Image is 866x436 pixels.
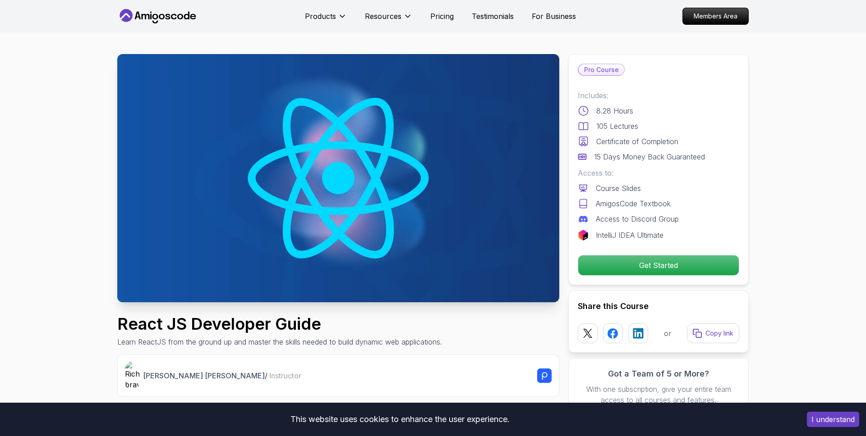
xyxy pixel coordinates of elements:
p: 15 Days Money Back Guaranteed [594,151,705,162]
img: jetbrains logo [578,230,589,241]
a: Members Area [682,8,749,25]
p: AmigosCode Textbook [596,198,671,209]
p: [PERSON_NAME] [PERSON_NAME] / [143,370,301,381]
p: Course Slides [596,183,641,194]
p: Get Started [578,255,739,275]
p: Pro Course [579,64,624,75]
a: Testimonials [472,11,514,22]
div: This website uses cookies to enhance the user experience. [7,409,793,429]
button: Accept cookies [807,412,859,427]
a: Pricing [430,11,454,22]
p: Learn ReactJS from the ground up and master the skills needed to build dynamic web applications. [117,336,442,347]
h2: Share this Course [578,300,739,313]
p: Includes: [578,90,739,101]
button: Resources [365,11,412,29]
p: 8.28 Hours [596,105,633,116]
p: Access to: [578,168,739,178]
a: For Business [532,11,576,22]
p: or [664,328,672,339]
p: Resources [365,11,401,22]
p: Products [305,11,336,22]
p: 105 Lectures [596,121,638,132]
button: Get Started [578,255,739,276]
p: Certificate of Completion [596,136,678,147]
p: IntelliJ IDEA Ultimate [596,230,663,241]
img: Richard bray [125,361,139,390]
p: Copy link [705,329,733,338]
p: With one subscription, give your entire team access to all courses and features. [578,384,739,405]
img: reactjs-developer-guide_thumbnail [117,54,559,302]
span: Instructor [269,371,301,380]
p: Access to Discord Group [596,213,679,224]
button: Copy link [687,323,739,343]
button: Products [305,11,347,29]
p: Members Area [683,8,748,24]
h3: Got a Team of 5 or More? [578,368,739,380]
h1: React JS Developer Guide [117,315,442,333]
